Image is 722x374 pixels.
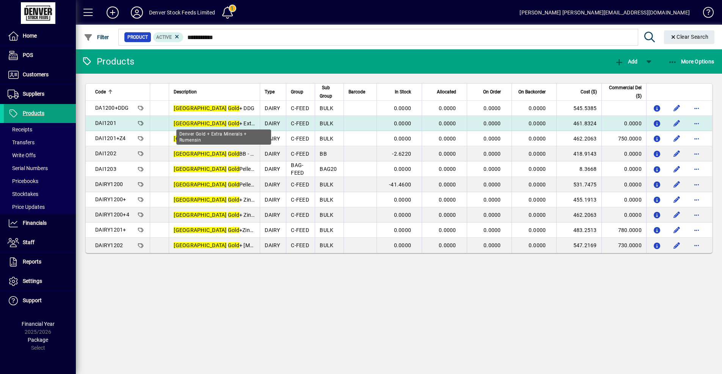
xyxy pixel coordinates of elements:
[601,161,646,177] td: 0.0000
[228,197,239,203] em: Gold
[671,194,683,206] button: Edit
[529,120,546,126] span: 0.0000
[4,272,76,291] a: Settings
[394,166,411,172] span: 0.0000
[668,58,714,65] span: More Options
[601,192,646,207] td: 0.0000
[228,166,239,172] em: Gold
[174,212,226,218] em: [GEOGRAPHIC_DATA]
[174,242,315,248] span: + [MEDICAL_DATA] + Mag 2023
[556,192,601,207] td: 455.1913
[4,149,76,162] a: Write Offs
[483,212,501,218] span: 0.0000
[291,197,309,203] span: C-FEED
[4,46,76,65] a: POS
[228,242,239,248] em: Gold
[320,227,333,233] span: BULK
[394,242,411,248] span: 0.0000
[228,105,239,111] em: Gold
[291,212,309,218] span: C-FEED
[95,88,106,96] span: Code
[556,161,601,177] td: 8.3668
[291,136,309,142] span: C-FEED
[556,131,601,146] td: 462.2063
[174,105,254,111] span: + DDG
[439,227,456,233] span: 0.0000
[174,88,197,96] span: Description
[395,88,411,96] span: In Stock
[95,120,116,126] span: DAI1201
[174,181,255,188] span: Pellets
[439,197,456,203] span: 0.0000
[439,242,456,248] span: 0.0000
[439,136,456,142] span: 0.0000
[320,197,333,203] span: BULK
[581,88,597,96] span: Cost ($)
[601,131,646,146] td: 750.0000
[23,52,33,58] span: POS
[8,152,36,158] span: Write Offs
[394,120,411,126] span: 0.0000
[427,88,463,96] div: Allocated
[174,151,226,157] em: [GEOGRAPHIC_DATA]
[82,55,134,68] div: Products
[174,212,268,218] span: + Zinc (4kg)
[320,84,332,100] span: Sub Group
[529,105,546,111] span: 0.0000
[125,6,149,19] button: Profile
[291,151,309,157] span: C-FEED
[437,88,456,96] span: Allocated
[439,151,456,157] span: 0.0000
[8,126,32,133] span: Receipts
[95,105,129,111] span: DA1200+DDG
[4,123,76,136] a: Receipts
[23,71,49,77] span: Customers
[439,105,456,111] span: 0.0000
[601,223,646,238] td: 780.0000
[174,151,272,157] span: BB - 2x500kg
[176,129,271,145] div: Denver Gold + Extra Minerals + Rumensin
[291,120,309,126] span: C-FEED
[529,197,546,203] span: 0.0000
[23,259,41,265] span: Reports
[228,227,239,233] em: Gold
[320,105,333,111] span: BULK
[601,146,646,161] td: 0.0000
[320,84,339,100] div: Sub Group
[156,35,172,40] span: Active
[671,209,683,221] button: Edit
[666,55,716,68] button: More Options
[671,178,683,191] button: Edit
[95,150,116,156] span: DAI1202
[265,166,280,172] span: DAIRY
[100,6,125,19] button: Add
[291,242,309,248] span: C-FEED
[556,146,601,161] td: 418.9143
[671,148,683,160] button: Edit
[613,55,639,68] button: Add
[265,136,280,142] span: DAIRY
[23,278,42,284] span: Settings
[291,105,309,111] span: C-FEED
[95,196,126,202] span: DAIRY1200+
[4,85,76,104] a: Suppliers
[320,120,333,126] span: BULK
[348,88,365,96] span: Barcode
[697,2,713,26] a: Knowledge Base
[4,200,76,213] a: Price Updates
[23,220,47,226] span: Financials
[691,133,703,145] button: More options
[348,88,372,96] div: Barcode
[4,65,76,84] a: Customers
[483,120,501,126] span: 0.0000
[320,151,327,157] span: BB
[601,177,646,192] td: 0.0000
[529,242,546,248] span: 0.0000
[95,135,126,141] span: DAI1201+Z4
[4,162,76,175] a: Serial Numbers
[8,178,38,184] span: Pricebooks
[8,204,45,210] span: Price Updates
[22,321,55,327] span: Financial Year
[483,227,501,233] span: 0.0000
[389,181,411,188] span: -41.4600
